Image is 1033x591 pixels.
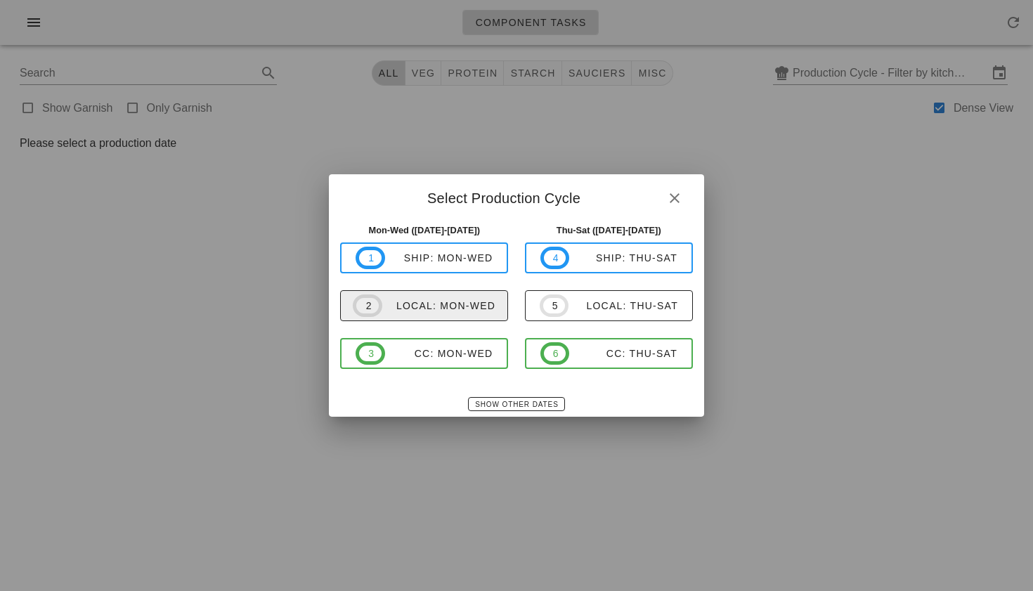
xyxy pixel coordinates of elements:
[525,338,693,369] button: 6CC: Thu-Sat
[329,174,703,218] div: Select Production Cycle
[525,290,693,321] button: 5local: Thu-Sat
[569,300,678,311] div: local: Thu-Sat
[468,397,564,411] button: Show Other Dates
[340,242,508,273] button: 1ship: Mon-Wed
[382,300,495,311] div: local: Mon-Wed
[552,298,557,313] span: 5
[340,290,508,321] button: 2local: Mon-Wed
[368,250,373,266] span: 1
[365,298,370,313] span: 2
[385,252,493,264] div: ship: Mon-Wed
[385,348,493,359] div: CC: Mon-Wed
[552,250,558,266] span: 4
[368,225,480,235] strong: Mon-Wed ([DATE]-[DATE])
[552,346,558,361] span: 6
[569,252,677,264] div: ship: Thu-Sat
[557,225,661,235] strong: Thu-Sat ([DATE]-[DATE])
[569,348,677,359] div: CC: Thu-Sat
[525,242,693,273] button: 4ship: Thu-Sat
[474,401,558,408] span: Show Other Dates
[340,338,508,369] button: 3CC: Mon-Wed
[368,346,373,361] span: 3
